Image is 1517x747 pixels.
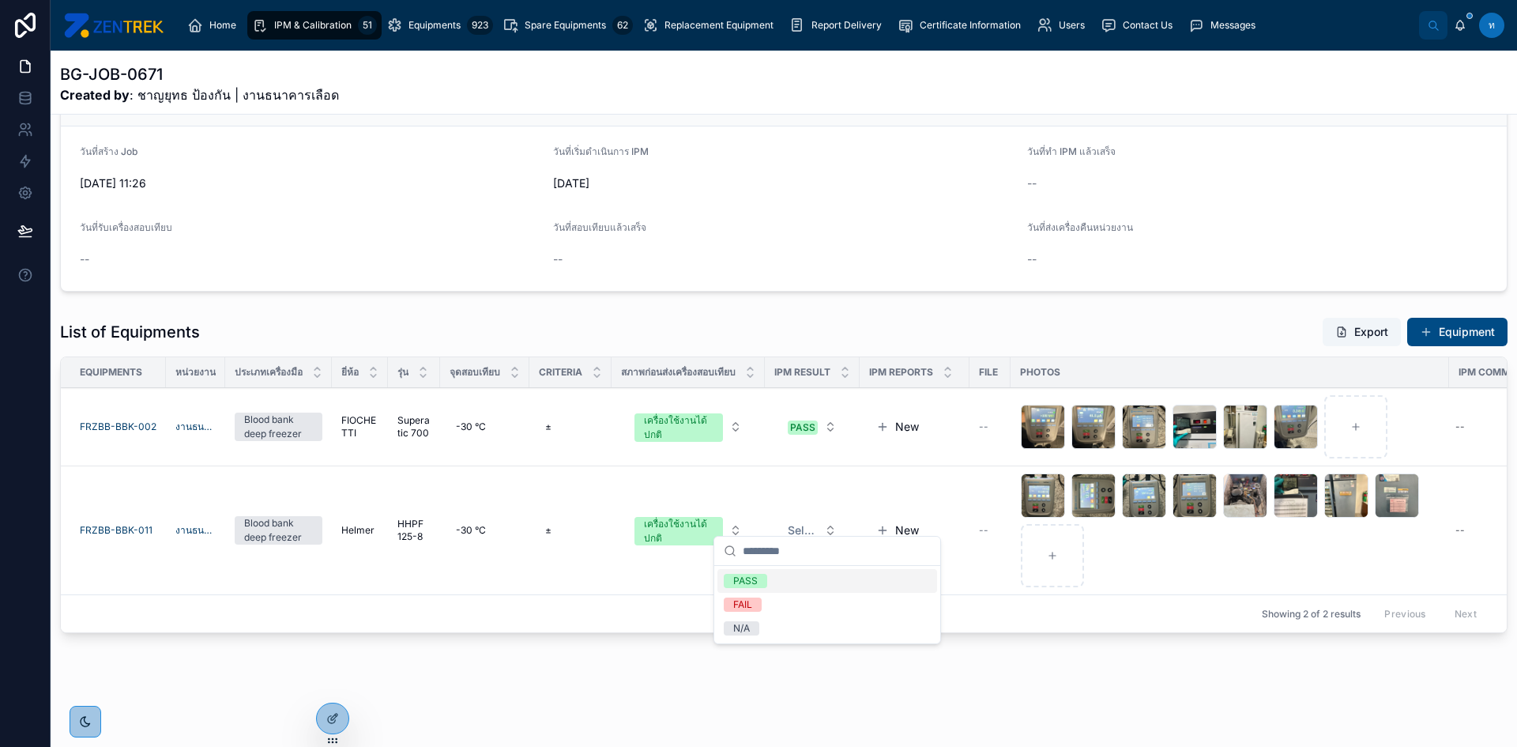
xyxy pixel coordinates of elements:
[553,145,649,157] span: วันที่เริ่มดำเนินการ IPM
[60,321,200,343] h1: List of Equipments
[979,366,998,379] span: File
[895,419,919,435] span: New
[622,509,755,552] button: Select Button
[80,175,540,191] span: [DATE] 11:26
[397,366,408,379] span: รุ่น
[1020,366,1060,379] span: Photos
[714,566,940,643] div: Suggestions
[175,421,216,433] a: งานธนาคารเลือด
[80,421,156,433] a: FRZBB-BBK-002
[622,406,755,448] button: Select Button
[341,366,359,379] span: ยี่ห้อ
[498,11,638,40] a: Spare Equipments62
[450,366,500,379] span: จุดสอบเทียบ
[1489,19,1495,32] span: ท
[176,8,1419,43] div: scrollable content
[1096,11,1184,40] a: Contact Us
[408,19,461,32] span: Equipments
[397,518,431,543] span: HHPF 125-8
[553,175,1014,191] span: [DATE]
[244,516,313,545] div: Blood bank deep freezer
[397,414,431,440] span: Superatic 700
[1027,221,1133,233] span: วันที่ส่งเครื่องคืนหน่วยงาน
[920,19,1021,32] span: Certificate Information
[80,251,89,267] span: --
[785,11,893,40] a: Report Delivery
[341,414,378,440] span: FIOCHETTI
[553,251,563,267] span: --
[1184,11,1267,40] a: Messages
[895,523,919,538] span: New
[80,524,152,537] a: FRZBB-BBK-011
[60,87,130,103] strong: Created by
[545,524,551,537] span: ±
[553,221,646,233] span: วันที่สอบเทียบแล้วเสร็จ
[80,145,137,157] span: วันที่สร้าง Job
[775,516,849,545] button: Select Button
[1027,251,1037,267] span: --
[341,524,375,537] span: Helmer
[63,13,164,38] img: App logo
[733,574,758,588] div: PASS
[1032,11,1096,40] a: Users
[1059,19,1085,32] span: Users
[60,85,339,104] span: : ชาญยุทธ ป้องกัน | งานธนาคารเลือด
[644,413,713,442] div: เครื่องใช้งานได้ปกติ
[467,16,493,35] div: 923
[539,366,582,379] span: Criteria
[456,524,486,537] span: -30 °C
[358,16,377,35] div: 51
[235,366,303,379] span: ประเภทเครื่องมือ
[774,366,830,379] span: IPM Result
[1123,19,1173,32] span: Contact Us
[274,19,352,32] span: IPM & Calibration
[382,11,498,40] a: Equipments923
[664,19,774,32] span: Replacement Equipment
[1027,145,1116,157] span: วันที่ทำ IPM แล้วเสร็จ
[790,421,815,435] div: PASS
[247,11,382,40] a: IPM & Calibration51
[1027,175,1037,191] span: --
[60,63,339,85] h1: BG-JOB-0671
[638,11,785,40] a: Replacement Equipment
[893,11,1032,40] a: Certificate Information
[811,19,882,32] span: Report Delivery
[456,421,486,433] span: -30 °C
[1262,608,1361,621] span: Showing 2 of 2 results
[175,366,216,379] span: หน่วยงาน
[209,19,236,32] span: Home
[788,523,818,538] span: Select a IPM Result
[979,524,988,537] span: --
[525,19,606,32] span: Spare Equipments
[545,421,551,433] span: ±
[733,621,750,636] div: N/A
[1210,19,1255,32] span: Messages
[183,11,247,40] a: Home
[1455,524,1465,537] div: --
[80,221,172,233] span: วันที่รับเครื่องสอบเทียบ
[621,366,736,379] span: สภาพก่อนส่งเครื่องสอบเทียบ
[876,419,953,435] button: New
[175,524,216,537] a: งานธนาคารเลือด
[869,366,933,379] span: Ipm reports
[644,517,713,545] div: เครื่องใช้งานได้ปกติ
[1323,318,1401,346] button: Export
[244,413,313,441] div: Blood bank deep freezer
[1455,421,1465,433] div: --
[733,598,752,612] div: FAIL
[1407,318,1508,346] button: Equipment
[876,523,953,538] button: New
[775,413,849,441] button: Select Button
[979,421,988,433] span: --
[612,16,633,35] div: 62
[80,366,142,379] span: Equipments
